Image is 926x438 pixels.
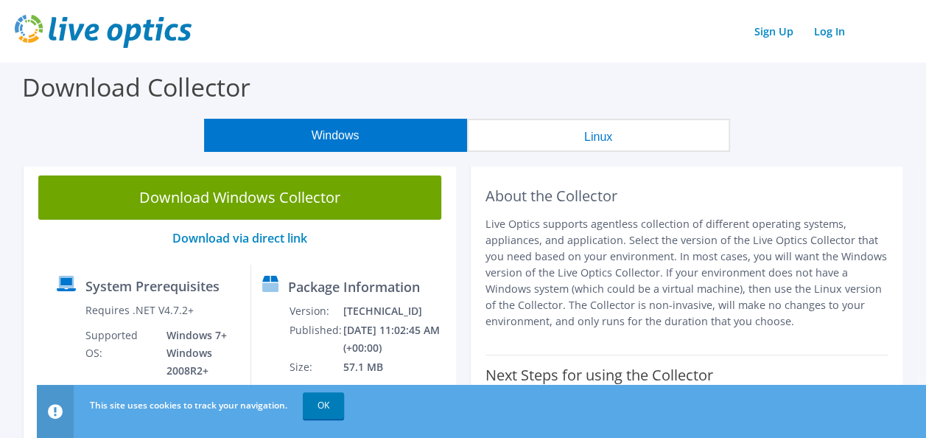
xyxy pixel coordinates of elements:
td: Version: [289,302,343,321]
a: Download Windows Collector [38,175,441,220]
p: Live Optics supports agentless collection of different operating systems, appliances, and applica... [485,216,888,330]
td: Published: [289,321,343,358]
a: Download via direct link [172,230,307,246]
label: System Prerequisites [85,279,220,293]
label: Requires .NET V4.7.2+ [85,303,194,318]
button: Linux [467,119,730,152]
td: [TECHNICAL_ID] [343,302,449,321]
td: 57.1 MB [343,358,449,377]
td: [DATE] 11:02:45 AM (+00:00) [343,321,449,358]
a: OK [303,392,344,419]
td: Windows 7+ Windows 2008R2+ [155,326,239,380]
td: Supported OS: [85,326,155,380]
td: Free Disk Space: [85,380,155,417]
button: Windows [204,119,467,152]
td: 5GB [155,380,239,417]
img: live_optics_svg.svg [15,15,192,48]
label: Next Steps for using the Collector [485,366,713,384]
span: This site uses cookies to track your navigation. [90,399,287,411]
td: Size: [289,358,343,377]
h2: About the Collector [485,187,888,205]
label: Download Collector [22,70,250,104]
a: Sign Up [747,21,801,42]
label: Package Information [288,279,420,294]
a: Log In [807,21,852,42]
